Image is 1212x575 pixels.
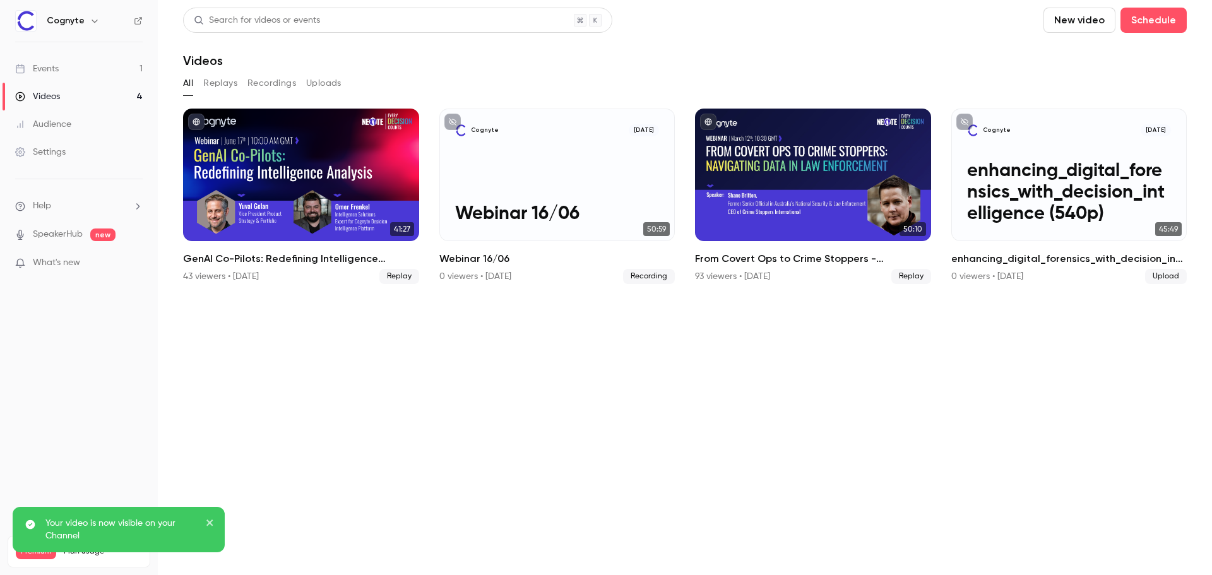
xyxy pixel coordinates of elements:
p: Cognyte [983,126,1011,134]
h2: enhancing_digital_forensics_with_decision_intelligence (540p) [951,251,1187,266]
button: unpublished [956,114,973,130]
button: New video [1043,8,1115,33]
button: Schedule [1120,8,1187,33]
span: Recording [623,269,675,284]
h2: From Covert Ops to Crime Stoppers - Navigating Data in Law Enforcement [695,251,931,266]
span: [DATE] [629,124,659,136]
div: Events [15,62,59,75]
span: What's new [33,256,80,270]
button: Uploads [306,73,342,93]
h1: Videos [183,53,223,68]
p: Webinar 16/06 [455,204,659,225]
h2: GenAI Co-Pilots: Redefining Intelligence Analysis [183,251,419,266]
span: 45:49 [1155,222,1182,236]
div: Videos [15,90,60,103]
li: help-dropdown-opener [15,199,143,213]
span: [DATE] [1141,124,1171,136]
div: 0 viewers • [DATE] [951,270,1023,283]
button: Recordings [247,73,296,93]
button: unpublished [444,114,461,130]
div: Settings [15,146,66,158]
span: 50:10 [900,222,926,236]
p: enhancing_digital_forensics_with_decision_intelligence (540p) [967,161,1171,225]
a: SpeakerHub [33,228,83,241]
span: Replay [891,269,931,284]
h6: Cognyte [47,15,85,27]
iframe: Noticeable Trigger [128,258,143,269]
button: published [700,114,716,130]
li: enhancing_digital_forensics_with_decision_intelligence (540p) [951,109,1187,284]
div: 0 viewers • [DATE] [439,270,511,283]
section: Videos [183,8,1187,567]
li: GenAI Co-Pilots: Redefining Intelligence Analysis [183,109,419,284]
div: Search for videos or events [194,14,320,27]
button: Replays [203,73,237,93]
a: Webinar 16/06Cognyte[DATE]Webinar 16/0650:59Webinar 16/060 viewers • [DATE]Recording [439,109,675,284]
button: close [206,517,215,532]
a: enhancing_digital_forensics_with_decision_intelligence (540p)Cognyte[DATE]enhancing_digital_foren... [951,109,1187,284]
span: new [90,228,116,241]
img: Cognyte [16,11,36,31]
div: 93 viewers • [DATE] [695,270,770,283]
a: 41:27GenAI Co-Pilots: Redefining Intelligence Analysis43 viewers • [DATE]Replay [183,109,419,284]
div: Audience [15,118,71,131]
span: Upload [1145,269,1187,284]
h2: Webinar 16/06 [439,251,675,266]
div: 43 viewers • [DATE] [183,270,259,283]
a: 50:10From Covert Ops to Crime Stoppers - Navigating Data in Law Enforcement93 viewers • [DATE]Replay [695,109,931,284]
li: Webinar 16/06 [439,109,675,284]
img: enhancing_digital_forensics_with_decision_intelligence (540p) [967,124,979,136]
span: 41:27 [390,222,414,236]
span: Replay [379,269,419,284]
button: All [183,73,193,93]
p: Cognyte [471,126,499,134]
button: published [188,114,205,130]
span: 50:59 [643,222,670,236]
img: Webinar 16/06 [455,124,467,136]
ul: Videos [183,109,1187,284]
p: Your video is now visible on your Channel [45,517,197,542]
span: Help [33,199,51,213]
li: From Covert Ops to Crime Stoppers - Navigating Data in Law Enforcement [695,109,931,284]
